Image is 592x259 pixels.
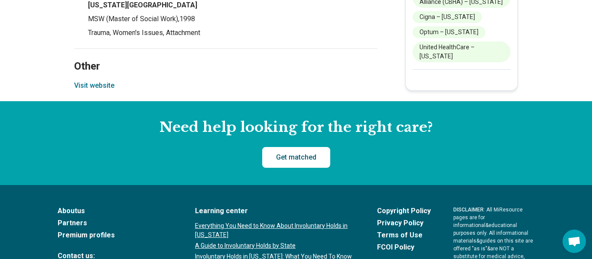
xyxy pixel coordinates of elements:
a: Learning center [195,206,355,216]
a: Terms of Use [377,230,431,240]
a: Privacy Policy [377,218,431,228]
li: United HealthCare – [US_STATE] [413,42,511,62]
button: Visit website [74,80,114,91]
a: Open chat [563,230,586,253]
a: Copyright Policy [377,206,431,216]
a: Aboutus [58,206,172,216]
li: Optum – [US_STATE] [413,26,485,38]
a: A Guide to Involuntary Holds by State [195,241,355,250]
a: Partners [58,218,172,228]
span: DISCLAIMER [453,207,484,213]
a: FCOI Policy [377,242,431,253]
h2: Need help looking for the right care? [7,118,585,137]
li: Cigna – [US_STATE] [413,11,482,23]
p: MSW (Master of Social Work) , 1998 [88,14,377,24]
a: Get matched [262,147,330,168]
p: Trauma, Women's Issues, Attachment [88,28,377,38]
a: Premium profiles [58,230,172,240]
h2: Other [74,38,377,74]
a: Everything You Need to Know About Involuntary Holds in [US_STATE] [195,221,355,240]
